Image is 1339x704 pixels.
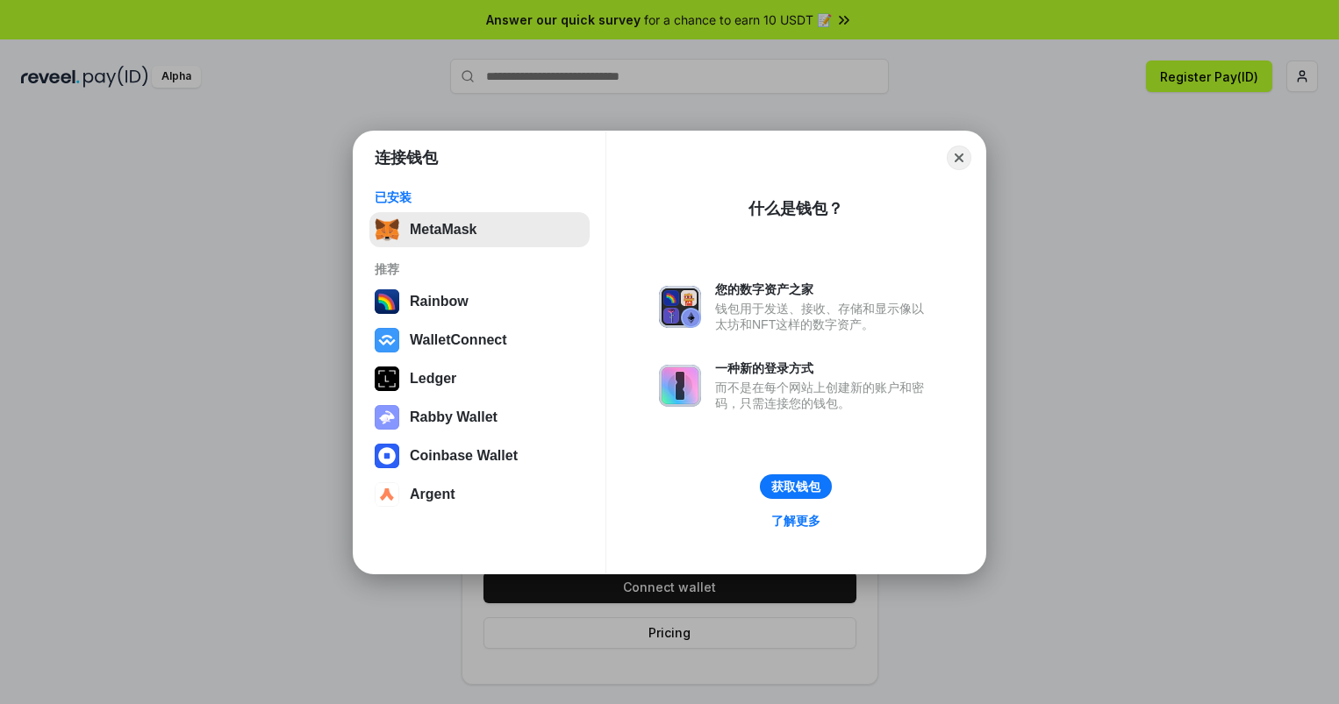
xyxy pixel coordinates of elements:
img: svg+xml,%3Csvg%20fill%3D%22none%22%20height%3D%2233%22%20viewBox%3D%220%200%2035%2033%22%20width%... [375,217,399,242]
img: svg+xml,%3Csvg%20width%3D%2228%22%20height%3D%2228%22%20viewBox%3D%220%200%2028%2028%22%20fill%3D... [375,328,399,352]
img: svg+xml,%3Csvg%20width%3D%2228%22%20height%3D%2228%22%20viewBox%3D%220%200%2028%2028%22%20fill%3D... [375,482,399,507]
img: svg+xml,%3Csvg%20width%3D%22120%22%20height%3D%22120%22%20viewBox%3D%220%200%20120%20120%22%20fil... [375,289,399,314]
div: 获取钱包 [771,479,820,494]
img: svg+xml,%3Csvg%20xmlns%3D%22http%3A%2F%2Fwww.w3.org%2F2000%2Fsvg%22%20width%3D%2228%22%20height%3... [375,366,399,391]
div: 而不是在每个网站上创建新的账户和密码，只需连接您的钱包。 [715,380,933,411]
div: 推荐 [375,261,584,277]
div: 一种新的登录方式 [715,360,933,376]
button: MetaMask [369,212,590,247]
button: Argent [369,477,590,512]
h1: 连接钱包 [375,147,438,168]
img: svg+xml,%3Csvg%20xmlns%3D%22http%3A%2F%2Fwww.w3.org%2F2000%2Fsvg%22%20fill%3D%22none%22%20viewBox... [659,365,701,407]
div: 了解更多 [771,513,820,529]
button: Close [947,146,971,170]
div: 您的数字资产之家 [715,281,933,297]
div: Rabby Wallet [410,409,498,425]
button: Rainbow [369,284,590,319]
div: Argent [410,487,455,502]
button: Rabby Wallet [369,400,590,435]
div: Coinbase Wallet [410,448,518,464]
div: MetaMask [410,222,476,238]
div: Rainbow [410,294,469,309]
button: Coinbase Wallet [369,438,590,473]
div: Ledger [410,371,456,387]
img: svg+xml,%3Csvg%20width%3D%2228%22%20height%3D%2228%22%20viewBox%3D%220%200%2028%2028%22%20fill%3D... [375,444,399,468]
div: 已安装 [375,189,584,205]
div: 钱包用于发送、接收、存储和显示像以太坊和NFT这样的数字资产。 [715,301,933,332]
button: Ledger [369,361,590,396]
img: svg+xml,%3Csvg%20xmlns%3D%22http%3A%2F%2Fwww.w3.org%2F2000%2Fsvg%22%20fill%3D%22none%22%20viewBox... [659,286,701,328]
button: 获取钱包 [760,474,832,499]
div: WalletConnect [410,332,507,348]
div: 什么是钱包？ [748,198,843,219]
a: 了解更多 [761,509,831,532]
img: svg+xml,%3Csvg%20xmlns%3D%22http%3A%2F%2Fwww.w3.org%2F2000%2Fsvg%22%20fill%3D%22none%22%20viewBox... [375,405,399,430]
button: WalletConnect [369,323,590,358]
